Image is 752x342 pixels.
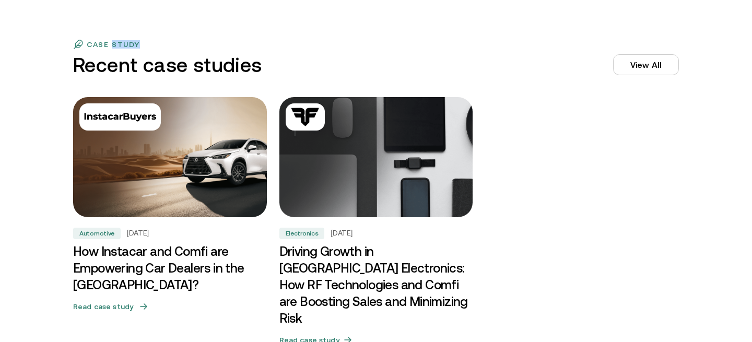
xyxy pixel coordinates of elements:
img: Driving Growth in UAE Electronics: How RF Technologies and Comfi are Boosting Sales and Minimizin... [279,97,473,217]
img: flag [73,39,84,50]
h5: [DATE] [331,229,352,238]
button: Read case study [73,298,267,315]
h3: Recent case studies [73,54,262,76]
img: Automotive [84,108,157,126]
h3: How Instacar and Comfi are Empowering Car Dealers in the [GEOGRAPHIC_DATA]? [73,243,267,293]
h3: Driving Growth in [GEOGRAPHIC_DATA] Electronics: How RF Technologies and Comfi are Boosting Sales... [279,243,473,327]
div: Automotive [73,228,121,239]
div: Electronics [279,228,325,239]
h5: [DATE] [127,229,149,238]
a: View All [613,54,679,75]
img: How Instacar and Comfi are Empowering Car Dealers in the UAE? [68,94,272,220]
h5: Read case study [73,301,133,312]
p: case study [87,40,140,49]
img: Electronics [290,108,321,126]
